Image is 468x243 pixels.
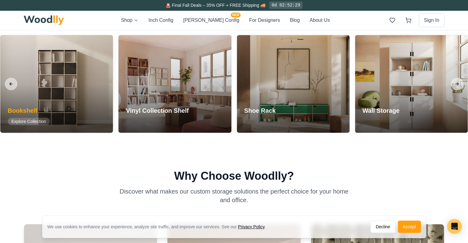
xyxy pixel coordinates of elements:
[166,3,266,8] span: 🚨 Final Fall Deals – 35% OFF + FREE Shipping 🚚
[249,16,280,24] button: For Designers
[398,221,421,233] button: Accept
[47,224,271,230] div: We use cookies to enhance your experience, analyze site traffic, and improve our services. See our .
[126,106,189,115] h3: Vinyl Collection Shelf
[238,224,264,229] a: Privacy Policy
[231,13,240,18] span: NEW
[244,106,286,115] h3: Shoe Rack
[8,106,50,115] h3: Bookshelf
[290,16,300,24] button: Blog
[116,187,352,204] p: Discover what makes our custom storage solutions the perfect choice for your home and office.
[121,16,138,24] button: Shop
[8,118,50,125] span: Explore Collection
[447,219,462,234] div: Open Intercom Messenger
[370,221,395,233] button: Decline
[310,16,330,24] button: About Us
[24,170,445,182] h2: Why Choose Woodlly?
[269,2,302,9] div: 0d 02:52:29
[362,106,405,115] h3: Wall Storage
[24,15,64,25] img: Woodlly
[183,16,239,24] button: [PERSON_NAME] ConfigNEW
[419,14,445,27] button: Sign In
[148,16,173,24] button: Inch Config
